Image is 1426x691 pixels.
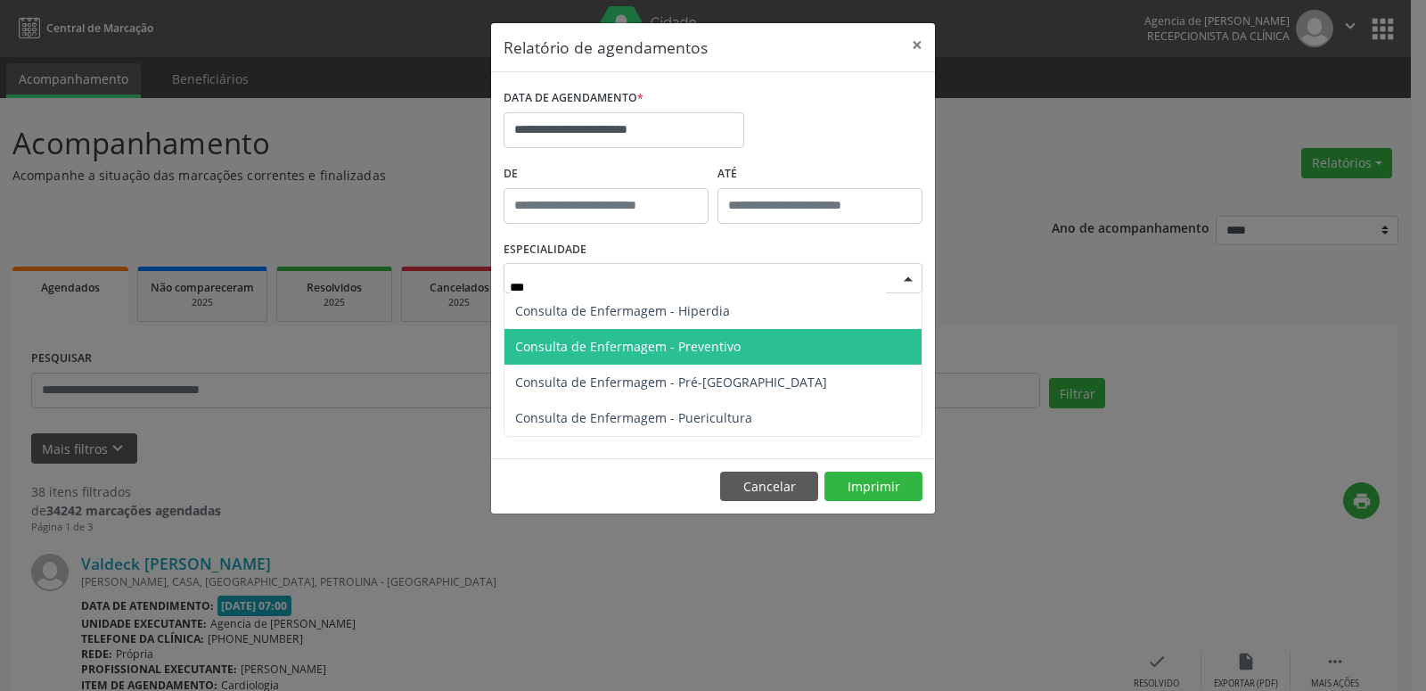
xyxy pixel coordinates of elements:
[515,302,730,319] span: Consulta de Enfermagem - Hiperdia
[717,160,922,188] label: ATÉ
[899,23,935,67] button: Close
[720,472,818,502] button: Cancelar
[515,338,741,355] span: Consulta de Enfermagem - Preventivo
[504,85,643,112] label: DATA DE AGENDAMENTO
[824,472,922,502] button: Imprimir
[515,409,752,426] span: Consulta de Enfermagem - Puericultura
[504,160,709,188] label: De
[504,36,708,59] h5: Relatório de agendamentos
[504,236,586,264] label: ESPECIALIDADE
[515,374,827,391] span: Consulta de Enfermagem - Pré-[GEOGRAPHIC_DATA]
